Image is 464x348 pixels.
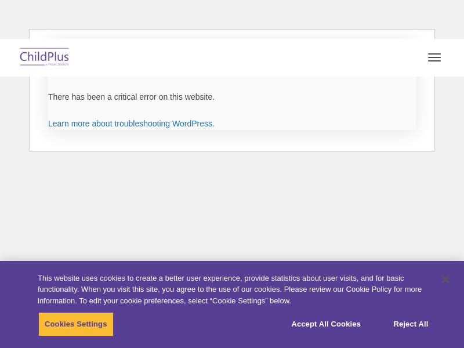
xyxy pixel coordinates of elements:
[285,312,367,336] button: Accept All Cookies
[375,312,447,336] button: Reject All
[17,44,72,71] img: ChildPlus by Procare Solutions
[38,312,114,336] button: Cookies Settings
[48,91,416,103] p: There has been a critical error on this website.
[433,267,458,292] button: Close
[48,119,215,128] a: Learn more about troubleshooting WordPress.
[38,273,432,307] div: This website uses cookies to create a better user experience, provide statistics about user visit...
